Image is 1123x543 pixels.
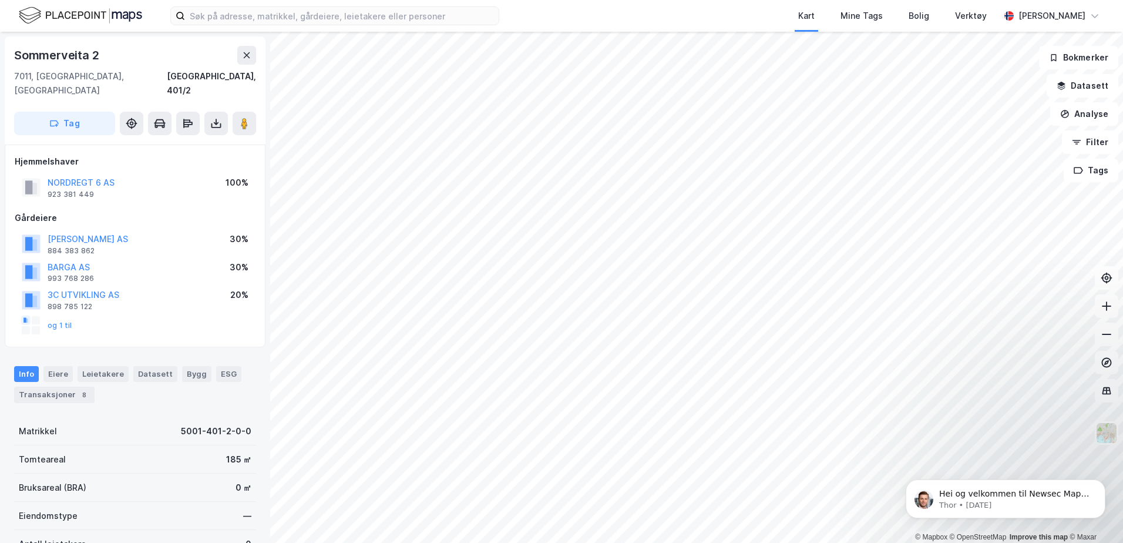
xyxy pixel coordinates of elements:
[19,5,142,26] img: logo.f888ab2527a4732fd821a326f86c7f29.svg
[43,366,73,381] div: Eiere
[243,509,251,523] div: —
[909,9,929,23] div: Bolig
[1062,130,1118,154] button: Filter
[915,533,947,541] a: Mapbox
[230,260,248,274] div: 30%
[1047,74,1118,98] button: Datasett
[133,366,177,381] div: Datasett
[185,7,499,25] input: Søk på adresse, matrikkel, gårdeiere, leietakere eller personer
[14,69,167,98] div: 7011, [GEOGRAPHIC_DATA], [GEOGRAPHIC_DATA]
[48,246,95,256] div: 884 383 862
[19,481,86,495] div: Bruksareal (BRA)
[1064,159,1118,182] button: Tags
[78,366,129,381] div: Leietakere
[888,455,1123,537] iframe: Intercom notifications message
[1018,9,1085,23] div: [PERSON_NAME]
[1039,46,1118,69] button: Bokmerker
[19,509,78,523] div: Eiendomstype
[78,389,90,401] div: 8
[1095,422,1118,444] img: Z
[14,366,39,381] div: Info
[14,46,101,65] div: Sommerveita 2
[14,112,115,135] button: Tag
[15,211,255,225] div: Gårdeiere
[15,155,255,169] div: Hjemmelshaver
[226,176,248,190] div: 100%
[14,387,95,403] div: Transaksjoner
[236,481,251,495] div: 0 ㎡
[1050,102,1118,126] button: Analyse
[950,533,1007,541] a: OpenStreetMap
[19,452,66,467] div: Tomteareal
[1010,533,1068,541] a: Improve this map
[226,452,251,467] div: 185 ㎡
[167,69,256,98] div: [GEOGRAPHIC_DATA], 401/2
[182,366,211,381] div: Bygg
[19,424,57,438] div: Matrikkel
[48,302,92,311] div: 898 785 122
[230,232,248,246] div: 30%
[840,9,883,23] div: Mine Tags
[798,9,815,23] div: Kart
[48,190,94,199] div: 923 381 449
[48,274,94,283] div: 993 768 286
[230,288,248,302] div: 20%
[181,424,251,438] div: 5001-401-2-0-0
[955,9,987,23] div: Verktøy
[216,366,241,381] div: ESG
